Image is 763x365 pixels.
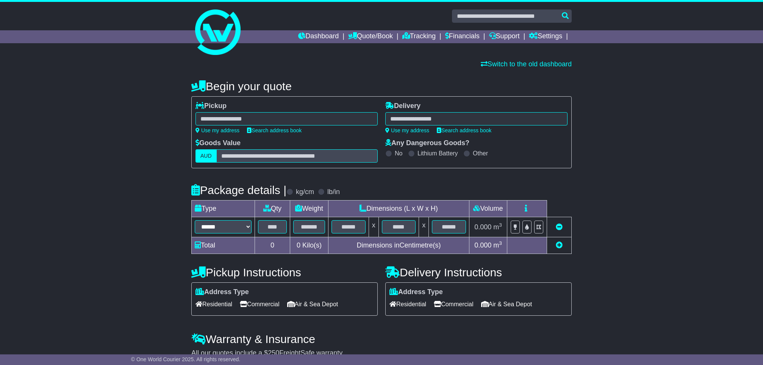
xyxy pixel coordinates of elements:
span: 0 [297,241,300,249]
a: Add new item [556,241,563,249]
td: Qty [255,201,290,217]
label: Any Dangerous Goods? [385,139,469,147]
label: No [395,150,402,157]
a: Use my address [195,127,239,133]
label: Pickup [195,102,227,110]
label: Address Type [195,288,249,296]
span: Air & Sea Depot [481,298,532,310]
span: 0.000 [474,241,491,249]
span: m [493,241,502,249]
a: Settings [529,30,562,43]
span: Residential [389,298,426,310]
label: Other [473,150,488,157]
td: Kilo(s) [290,237,328,254]
a: Search address book [247,127,302,133]
span: © One World Courier 2025. All rights reserved. [131,356,241,362]
label: Delivery [385,102,421,110]
label: kg/cm [296,188,314,196]
td: Weight [290,201,328,217]
td: Dimensions in Centimetre(s) [328,237,469,254]
span: 250 [268,349,279,357]
h4: Delivery Instructions [385,266,572,279]
td: Total [192,237,255,254]
sup: 3 [499,240,502,246]
span: Residential [195,298,232,310]
a: Use my address [385,127,429,133]
a: Remove this item [556,223,563,231]
a: Switch to the old dashboard [481,60,572,68]
td: 0 [255,237,290,254]
span: Air & Sea Depot [287,298,338,310]
a: Financials [445,30,480,43]
td: x [369,217,378,237]
label: Address Type [389,288,443,296]
span: Commercial [240,298,279,310]
h4: Warranty & Insurance [191,333,572,345]
span: 0.000 [474,223,491,231]
sup: 3 [499,222,502,228]
div: All our quotes include a $ FreightSafe warranty. [191,349,572,357]
h4: Begin your quote [191,80,572,92]
span: m [493,223,502,231]
span: Commercial [434,298,473,310]
a: Search address book [437,127,491,133]
a: Support [489,30,520,43]
h4: Package details | [191,184,286,196]
a: Tracking [402,30,436,43]
h4: Pickup Instructions [191,266,378,279]
a: Quote/Book [348,30,393,43]
td: Dimensions (L x W x H) [328,201,469,217]
label: AUD [195,149,217,163]
td: x [419,217,429,237]
label: lb/in [327,188,340,196]
label: Lithium Battery [417,150,458,157]
td: Volume [469,201,507,217]
td: Type [192,201,255,217]
label: Goods Value [195,139,241,147]
a: Dashboard [298,30,339,43]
